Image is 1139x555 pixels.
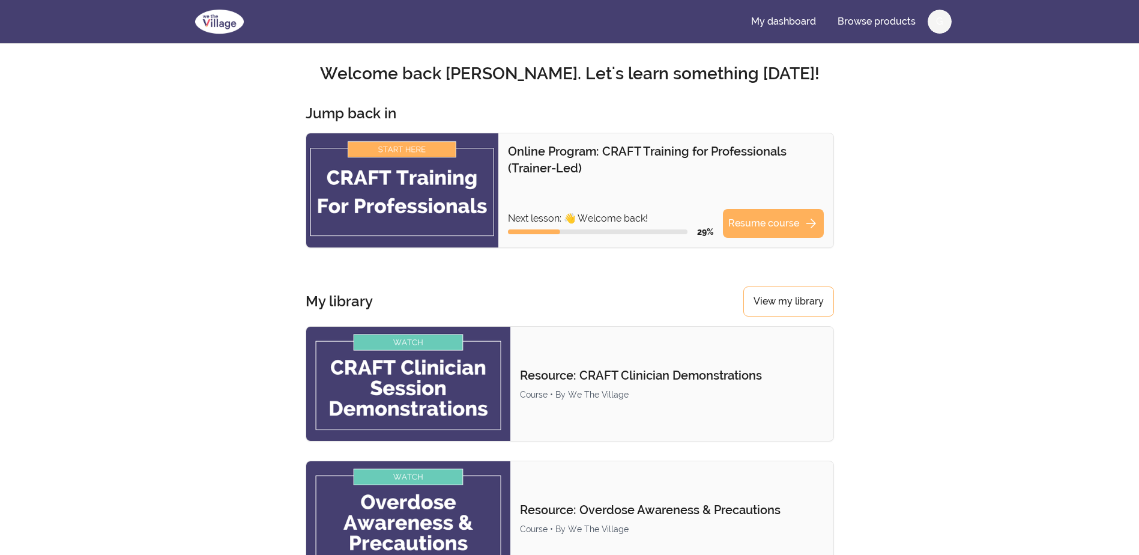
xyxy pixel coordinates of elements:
p: Resource: Overdose Awareness & Precautions [520,502,823,518]
span: 29 % [697,227,713,237]
p: Resource: CRAFT Clinician Demonstrations [520,367,823,384]
img: Product image for Resource: CRAFT Clinician Demonstrations [306,327,511,441]
div: Course progress [508,229,687,234]
img: We The Village logo [188,7,251,36]
a: View my library [743,287,834,317]
span: arrow_forward [804,216,818,231]
p: Online Program: CRAFT Training for Professionals (Trainer-Led) [508,143,824,177]
p: Next lesson: 👋 Welcome back! [508,211,713,226]
div: Course • By We The Village [520,523,823,535]
nav: Main [742,7,952,36]
a: My dashboard [742,7,826,36]
button: G [928,10,952,34]
img: Product image for Online Program: CRAFT Training for Professionals (Trainer-Led) [306,133,498,247]
a: Browse products [828,7,925,36]
h2: Welcome back [PERSON_NAME]. Let's learn something [DATE]! [188,63,952,85]
a: Product image for Resource: CRAFT Clinician DemonstrationsResource: CRAFT Clinician Demonstration... [306,326,834,441]
div: Course • By We The Village [520,389,823,401]
h3: Jump back in [306,104,396,123]
a: Resume coursearrow_forward [723,209,824,238]
h3: My library [306,292,373,311]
